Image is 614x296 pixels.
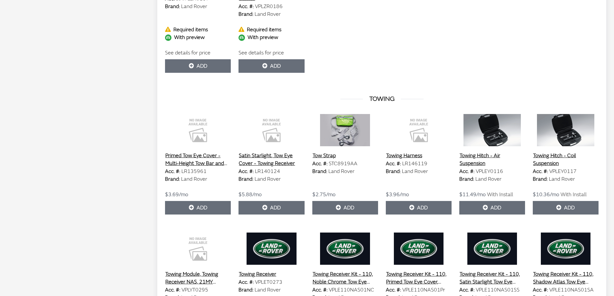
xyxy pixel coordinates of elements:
[165,270,231,286] button: Towing Module, Towing Receiver NAS, 21MY onwards
[165,49,210,57] label: See details for price
[239,33,304,41] div: With preview
[487,191,513,198] span: With Install
[165,3,180,10] label: Brand:
[181,176,207,182] span: Land Rover
[549,168,577,175] span: VPLEY0117
[329,160,357,167] span: STC8919AA
[165,175,180,183] label: Brand:
[459,191,486,198] span: $11.49/mo
[533,286,548,294] label: Acc. #:
[255,176,281,182] span: Land Rover
[165,33,231,41] div: With preview
[549,176,575,182] span: Land Rover
[402,168,428,175] span: Land Rover
[533,233,599,265] img: Image for Towing Receiver Kit - 110, Shadow Atlas Tow Eye Cover, 23MY onwards
[255,168,280,175] span: LR140124
[312,151,336,160] button: Tow Strap
[239,26,304,33] div: Required items
[255,11,281,17] span: Land Rover
[239,59,304,73] button: Add
[255,3,283,10] span: VPLZR0186
[312,233,378,265] img: Image for Towing Receiver Kit - 110, Noble Chrome Tow Eye Cover, 23MY onwards
[239,114,304,146] img: Image for Satin Starlight, Tow Eye Cover - Towing Receiver
[239,10,253,18] label: Brand:
[459,270,525,286] button: Towing Receiver Kit - 110, Satin Starlight Tow Eye Cover, 23MY onwards
[475,176,502,182] span: Land Rover
[312,191,336,198] span: $2.75/mo
[459,286,474,294] label: Acc. #:
[386,233,452,265] img: Image for Towing Receiver Kit - 110, Primed Tow Eye Cover, 23MY onwards
[549,287,594,293] span: VPLE110NAS01SA
[402,160,427,167] span: LR146119
[239,3,254,10] label: Acc. #:
[560,191,587,198] span: With Install
[459,167,474,175] label: Acc. #:
[239,201,304,215] button: Add
[459,175,474,183] label: Brand:
[386,160,401,167] label: Acc. #:
[329,287,374,293] span: VPLE110NAS01NC
[459,233,525,265] img: Image for Towing Receiver Kit - 110, Satin Starlight Tow Eye Cover, 23MY onwards
[165,286,180,294] label: Acc. #:
[459,114,525,146] img: Image for Towing Hitch - Air Suspension
[239,175,253,183] label: Brand:
[165,59,231,73] button: Add
[239,151,304,167] button: Satin Starlight, Tow Eye Cover - Towing Receiver
[239,286,253,294] label: Brand:
[533,167,548,175] label: Acc. #:
[239,167,254,175] label: Acc. #:
[165,233,231,265] img: Image for Towing Module, Towing Receiver NAS, 21MY onwards
[165,26,231,33] div: Required items
[165,167,180,175] label: Acc. #:
[255,279,282,285] span: VPLET0273
[255,287,281,293] span: Land Rover
[533,114,599,146] img: Image for Towing Hitch - Coil Suspension
[402,287,445,293] span: VPLE110NAS01Pr
[312,167,327,175] label: Brand:
[312,270,378,286] button: Towing Receiver Kit - 110, Noble Chrome Tow Eye Cover, 23MY onwards
[165,191,188,198] span: $3.69/mo
[239,278,254,286] label: Acc. #:
[459,151,525,167] button: Towing Hitch - Air Suspension
[328,168,355,175] span: Land Rover
[165,201,231,215] button: Add
[181,287,208,293] span: VPLYT0295
[533,175,548,183] label: Brand:
[239,49,284,57] label: See details for price
[476,287,520,293] span: VPLE110NAS01SS
[312,286,327,294] label: Acc. #:
[386,151,423,160] button: Towing Harness
[181,3,207,10] span: Land Rover
[386,167,401,175] label: Brand:
[239,270,277,278] button: Towing Receiver
[459,201,525,215] button: Add
[239,233,304,265] img: Image for Towing Receiver
[386,201,452,215] button: Add
[165,151,231,167] button: Primed Tow Eye Cover - Multi-Height Tow Bar and Towing Receiver
[386,191,409,198] span: $3.96/mo
[312,201,378,215] button: Add
[165,94,599,104] h3: TOWING
[386,286,401,294] label: Acc. #:
[312,114,378,146] img: Image for Tow Strap
[386,270,452,286] button: Towing Receiver Kit - 110, Primed Tow Eye Cover, 23MY onwards
[533,191,559,198] span: $10.36/mo
[165,114,231,146] img: Image for Primed Tow Eye Cover - Multi-Height Tow Bar and Towing Receiver
[533,270,599,286] button: Towing Receiver Kit - 110, Shadow Atlas Tow Eye Cover, 23MY onwards
[533,201,599,215] button: Add
[533,151,599,167] button: Towing Hitch - Coil Suspension
[181,168,207,175] span: LR135961
[239,191,262,198] span: $5.88/mo
[312,160,327,167] label: Acc. #:
[476,168,503,175] span: VPLEY0116
[386,114,452,146] img: Image for Towing Harness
